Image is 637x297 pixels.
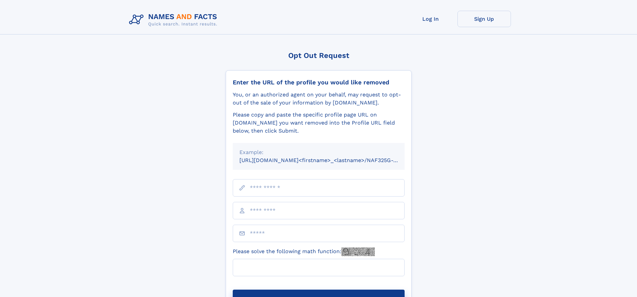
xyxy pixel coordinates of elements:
[233,247,375,256] label: Please solve the following math function:
[457,11,511,27] a: Sign Up
[233,91,405,107] div: You, or an authorized agent on your behalf, may request to opt-out of the sale of your informatio...
[239,157,417,163] small: [URL][DOMAIN_NAME]<firstname>_<lastname>/NAF325G-xxxxxxxx
[233,79,405,86] div: Enter the URL of the profile you would like removed
[233,111,405,135] div: Please copy and paste the specific profile page URL on [DOMAIN_NAME] you want removed into the Pr...
[404,11,457,27] a: Log In
[226,51,412,60] div: Opt Out Request
[126,11,223,29] img: Logo Names and Facts
[239,148,398,156] div: Example:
